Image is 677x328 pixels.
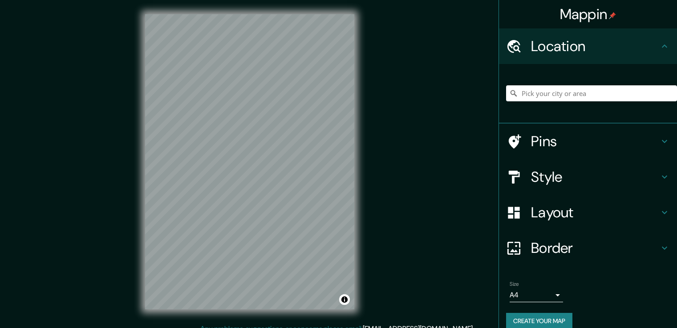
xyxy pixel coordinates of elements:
div: Border [499,230,677,266]
div: Pins [499,124,677,159]
div: Location [499,28,677,64]
h4: Pins [531,132,659,150]
div: Layout [499,195,677,230]
img: pin-icon.png [609,12,616,19]
label: Size [510,280,519,288]
button: Toggle attribution [339,294,350,305]
h4: Style [531,168,659,186]
h4: Border [531,239,659,257]
h4: Mappin [560,5,616,23]
h4: Layout [531,204,659,221]
canvas: Map [145,14,354,309]
h4: Location [531,37,659,55]
div: Style [499,159,677,195]
div: A4 [510,288,563,302]
input: Pick your city or area [506,85,677,101]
